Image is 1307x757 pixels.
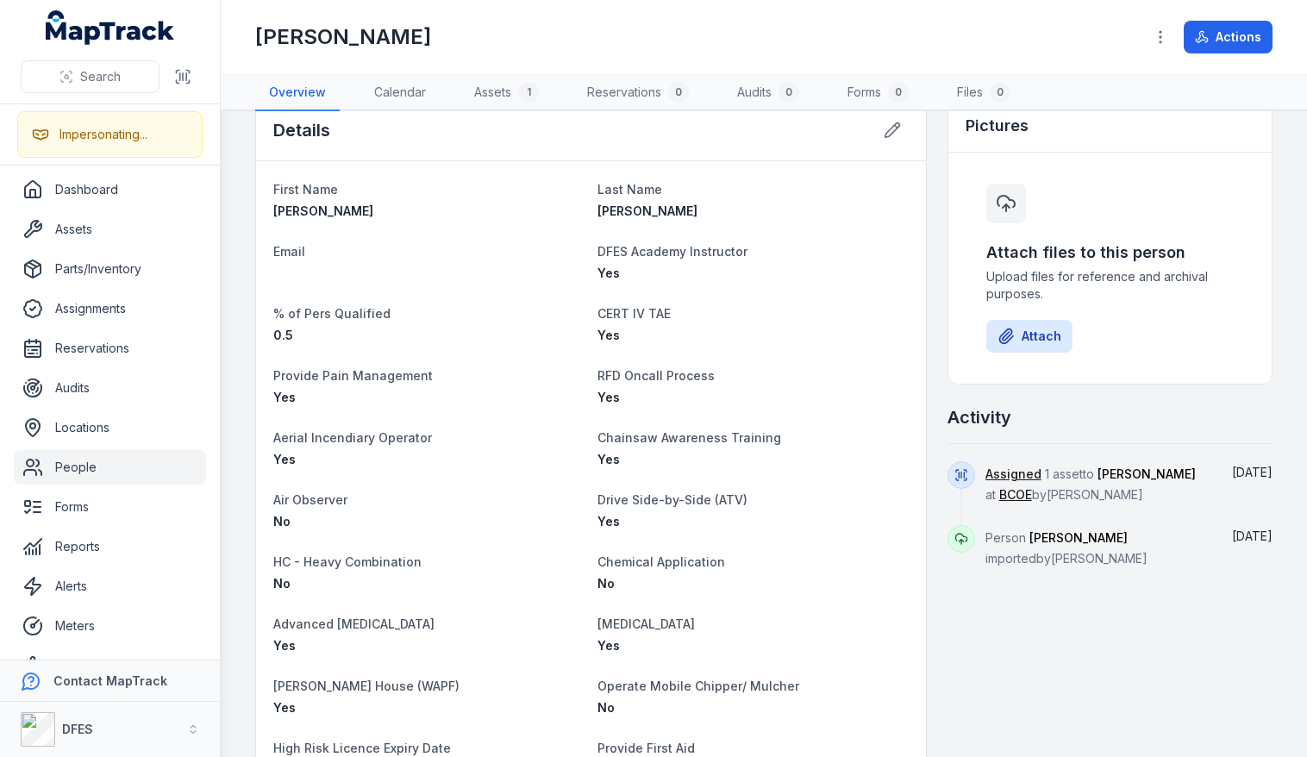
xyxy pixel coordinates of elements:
[597,741,695,755] span: Provide First Aid
[21,60,159,93] button: Search
[943,75,1024,111] a: Files0
[597,203,697,218] span: [PERSON_NAME]
[1184,21,1273,53] button: Actions
[62,722,93,736] strong: DFES
[14,569,206,604] a: Alerts
[14,609,206,643] a: Meters
[597,306,671,321] span: CERT IV TAE
[597,679,799,693] span: Operate Mobile Chipper/ Mulcher
[273,514,291,529] span: No
[14,172,206,207] a: Dashboard
[273,390,296,404] span: Yes
[1232,529,1273,543] time: 14/10/2025, 10:48:03 am
[14,212,206,247] a: Assets
[597,554,725,569] span: Chemical Application
[273,244,305,259] span: Email
[597,452,620,466] span: Yes
[14,291,206,326] a: Assignments
[46,10,175,45] a: MapTrack
[59,126,147,143] div: Impersonating...
[985,466,1196,502] span: 1 asset to at by [PERSON_NAME]
[273,741,451,755] span: High Risk Licence Expiry Date
[14,648,206,683] a: Settings
[460,75,553,111] a: Assets1
[273,492,347,507] span: Air Observer
[597,576,615,591] span: No
[273,368,433,383] span: Provide Pain Management
[273,576,291,591] span: No
[273,638,296,653] span: Yes
[999,486,1032,504] a: BCOE
[53,673,167,688] strong: Contact MapTrack
[1232,465,1273,479] time: 14/10/2025, 12:30:35 pm
[985,466,1041,483] a: Assigned
[986,241,1234,265] h3: Attach files to this person
[597,328,620,342] span: Yes
[597,638,620,653] span: Yes
[990,82,1010,103] div: 0
[518,82,539,103] div: 1
[888,82,909,103] div: 0
[14,331,206,366] a: Reservations
[597,390,620,404] span: Yes
[985,530,1148,566] span: Person imported by [PERSON_NAME]
[14,371,206,405] a: Audits
[273,182,338,197] span: First Name
[273,452,296,466] span: Yes
[597,700,615,715] span: No
[273,328,293,342] span: 0.5
[1232,465,1273,479] span: [DATE]
[14,529,206,564] a: Reports
[779,82,799,103] div: 0
[597,514,620,529] span: Yes
[255,23,431,51] h1: [PERSON_NAME]
[14,252,206,286] a: Parts/Inventory
[360,75,440,111] a: Calendar
[597,368,715,383] span: RFD Oncall Process
[80,68,121,85] span: Search
[723,75,813,111] a: Audits0
[597,430,781,445] span: Chainsaw Awareness Training
[986,268,1234,303] span: Upload files for reference and archival purposes.
[986,320,1072,353] button: Attach
[273,118,330,142] h2: Details
[1232,529,1273,543] span: [DATE]
[273,554,422,569] span: HC - Heavy Combination
[273,203,373,218] span: [PERSON_NAME]
[597,182,662,197] span: Last Name
[255,75,340,111] a: Overview
[947,405,1011,429] h2: Activity
[273,430,432,445] span: Aerial Incendiary Operator
[1098,466,1196,481] span: [PERSON_NAME]
[273,306,391,321] span: % of Pers Qualified
[14,410,206,445] a: Locations
[1029,530,1128,545] span: [PERSON_NAME]
[14,490,206,524] a: Forms
[273,679,460,693] span: [PERSON_NAME] House (WAPF)
[597,266,620,280] span: Yes
[834,75,922,111] a: Forms0
[14,450,206,485] a: People
[966,114,1029,138] h3: Pictures
[273,616,435,631] span: Advanced [MEDICAL_DATA]
[273,700,296,715] span: Yes
[597,244,747,259] span: DFES Academy Instructor
[668,82,689,103] div: 0
[597,492,747,507] span: Drive Side-by-Side (ATV)
[597,616,695,631] span: [MEDICAL_DATA]
[573,75,703,111] a: Reservations0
